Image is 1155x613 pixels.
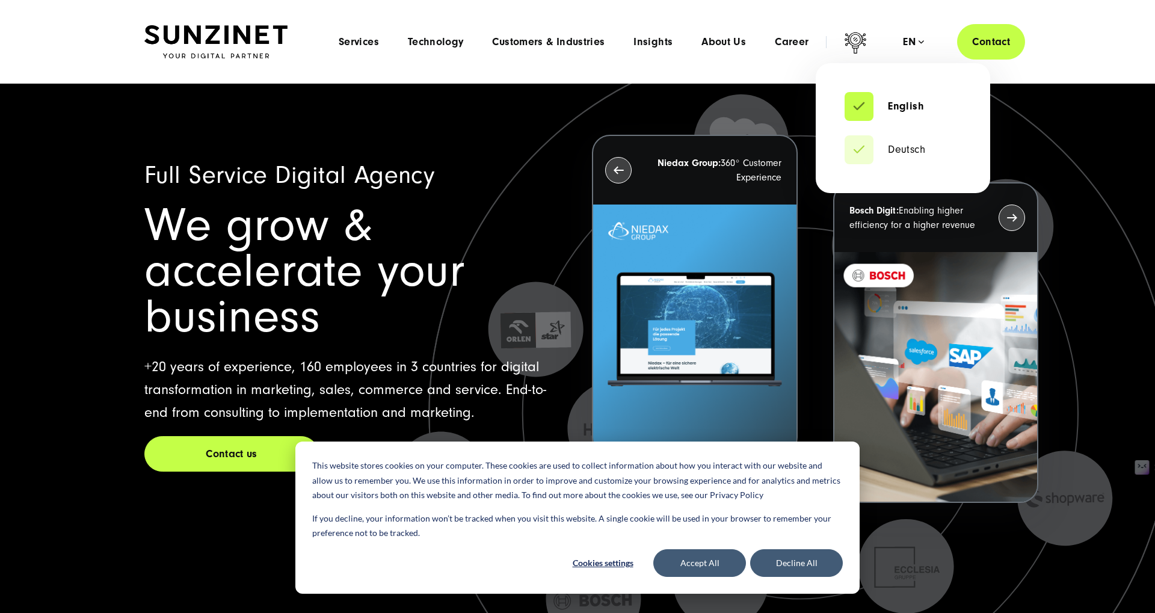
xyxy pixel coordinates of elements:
[144,356,563,424] p: +20 years of experience, 160 employees in 3 countries for digital transformation in marketing, sa...
[144,436,319,472] a: Contact us
[849,203,977,232] p: Enabling higher efficiency for a higher revenue
[775,36,808,48] a: Career
[834,252,1037,502] img: recent-project_BOSCH_2024-03
[653,156,781,185] p: 360° Customer Experience
[849,205,899,216] strong: Bosch Digit:
[144,161,434,189] span: Full Service Digital Agency
[658,158,721,168] strong: Niedax Group:
[312,458,843,503] p: This website stores cookies on your computer. These cookies are used to collect information about...
[750,549,843,577] button: Decline All
[144,25,288,59] img: SUNZINET Full Service Digital Agentur
[653,549,746,577] button: Accept All
[339,36,379,48] a: Services
[701,36,746,48] a: About Us
[312,511,843,541] p: If you decline, your information won’t be tracked when you visit this website. A single cookie wi...
[593,205,796,454] img: Letztes Projekt von Niedax. Ein Laptop auf dem die Niedax Website geöffnet ist, auf blauem Hinter...
[633,36,673,48] a: Insights
[295,442,860,594] div: Cookie banner
[845,144,925,156] a: Deutsch
[903,36,924,48] div: en
[408,36,464,48] a: Technology
[957,24,1025,60] a: Contact
[144,203,563,340] h1: We grow & accelerate your business
[556,549,649,577] button: Cookies settings
[833,182,1038,503] button: Bosch Digit:Enabling higher efficiency for a higher revenue recent-project_BOSCH_2024-03
[845,100,924,112] a: English
[592,135,797,455] button: Niedax Group:360° Customer Experience Letztes Projekt von Niedax. Ein Laptop auf dem die Niedax W...
[492,36,605,48] a: Customers & Industries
